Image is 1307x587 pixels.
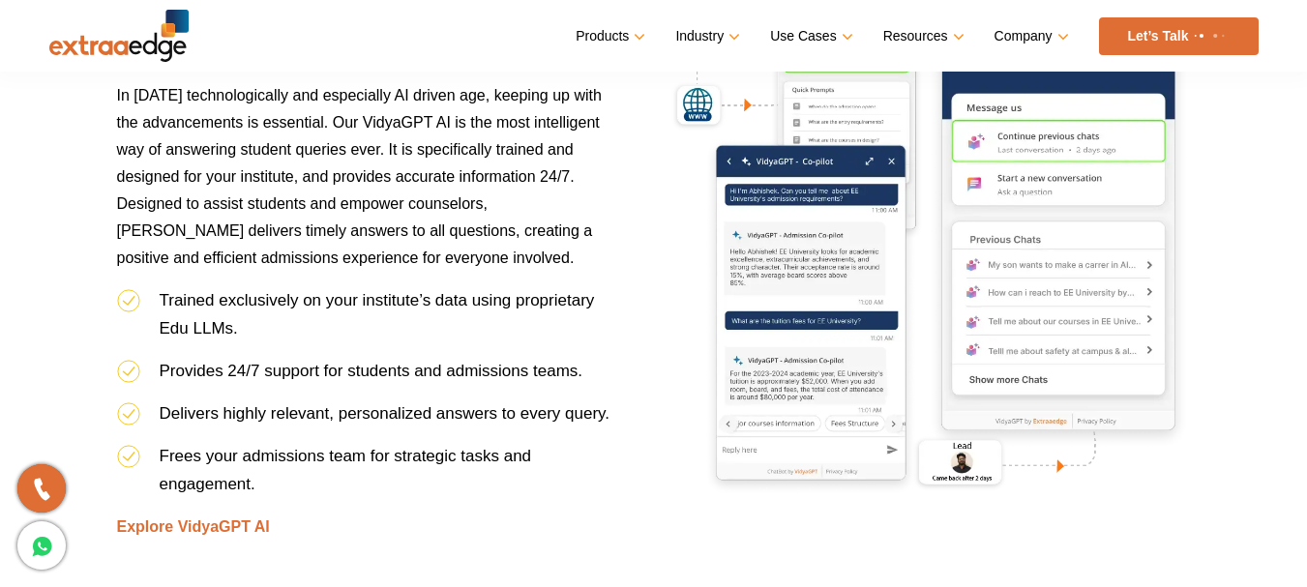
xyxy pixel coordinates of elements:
[576,22,641,50] a: Products
[160,291,595,338] span: Trained exclusively on your institute’s data using proprietary Edu LLMs.
[1099,17,1259,55] a: Let’s Talk
[117,518,270,535] a: Explore VidyaGPT AI
[160,362,583,380] span: Provides 24/7 support for students and admissions teams.
[117,87,602,266] span: In [DATE] technologically and especially AI driven age, keeping up with the advancements is essen...
[995,22,1065,50] a: Company
[883,22,961,50] a: Resources
[675,22,736,50] a: Industry
[160,404,610,423] span: Delivers highly relevant, personalized answers to every query.
[160,447,532,493] span: Frees your admissions team for strategic tasks and engagement.
[770,22,848,50] a: Use Cases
